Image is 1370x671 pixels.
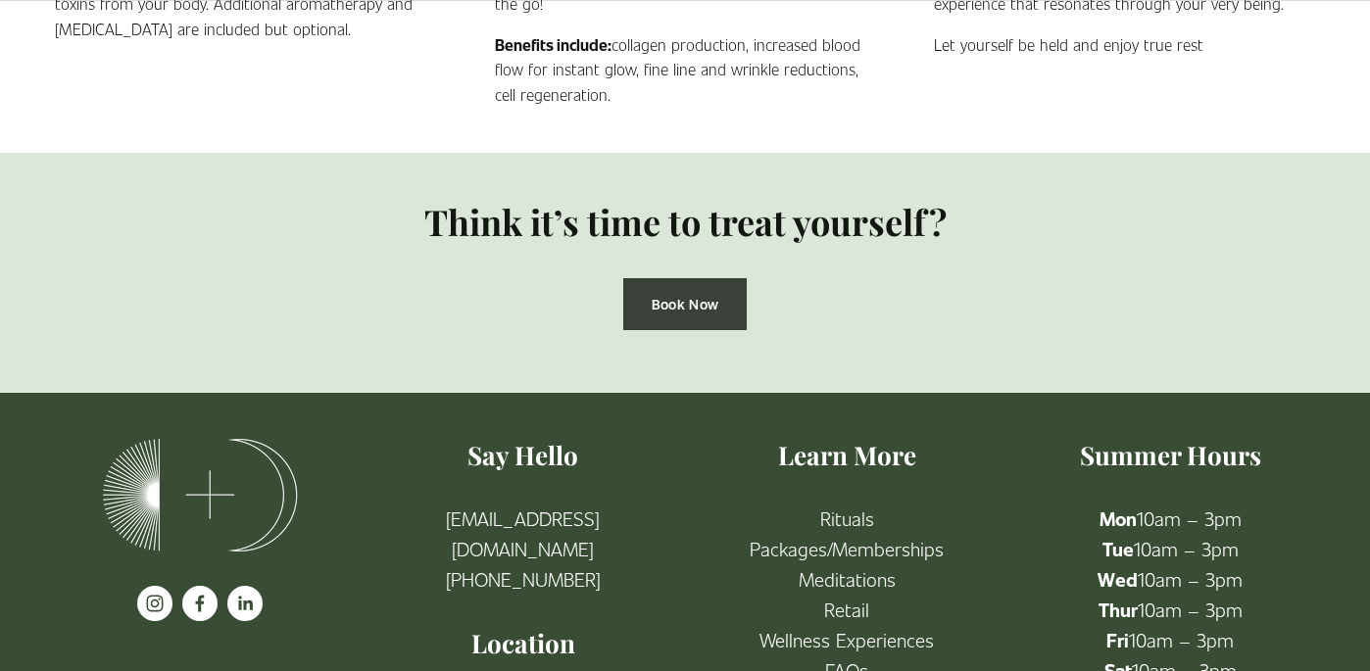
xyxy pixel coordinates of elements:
[495,34,612,55] strong: Benefits include:
[1098,566,1138,592] strong: Wed
[835,595,869,625] a: etail
[137,586,172,621] a: instagram-unauth
[378,503,668,564] a: [EMAIL_ADDRESS][DOMAIN_NAME]
[1025,438,1315,473] h4: Summer Hours
[1106,627,1129,652] strong: Fri
[820,503,874,534] a: Rituals
[799,564,896,595] a: Meditations
[446,564,601,595] a: [PHONE_NUMBER]
[934,32,1315,58] p: Let yourself be held and enjoy true rest
[623,278,747,330] a: Book Now
[759,625,934,655] a: Wellness Experiences
[750,534,944,564] a: Packages/Memberships
[1102,536,1134,561] strong: Tue
[378,438,668,473] h4: Say Hello
[702,438,992,473] h4: Learn More
[495,32,876,108] p: collagen production, increased blood flow for instant glow, fine line and wrinkle reductions, cel...
[182,586,218,621] a: facebook-unauth
[369,198,1000,245] h3: Think it’s time to treat yourself?
[378,626,668,661] h4: Location
[227,586,263,621] a: LinkedIn
[1099,597,1138,622] strong: Thur
[1100,505,1137,531] strong: Mon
